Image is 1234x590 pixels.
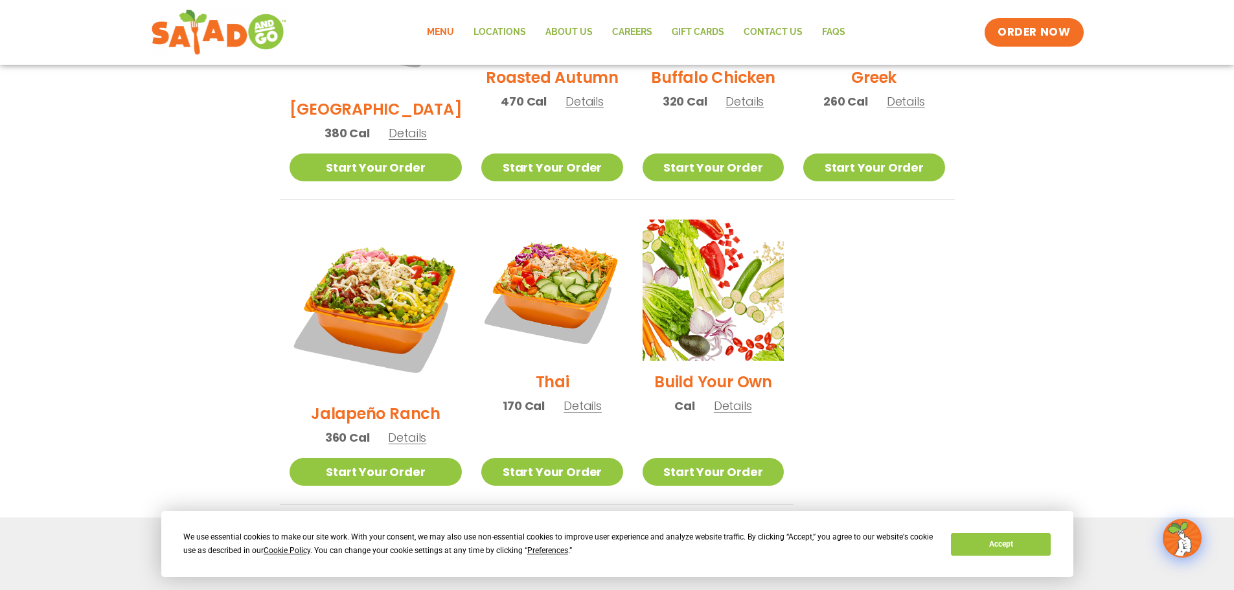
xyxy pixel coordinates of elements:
[887,93,925,109] span: Details
[389,125,427,141] span: Details
[481,220,623,361] img: Product photo for Thai Salad
[527,546,568,555] span: Preferences
[651,66,775,89] h2: Buffalo Chicken
[726,93,764,109] span: Details
[643,458,784,486] a: Start Your Order
[325,429,370,446] span: 360 Cal
[464,17,536,47] a: Locations
[501,93,547,110] span: 470 Cal
[161,511,1073,577] div: Cookie Consent Prompt
[536,370,569,393] h2: Thai
[654,370,772,393] h2: Build Your Own
[643,153,784,181] a: Start Your Order
[998,25,1070,40] span: ORDER NOW
[643,220,784,361] img: Product photo for Build Your Own
[290,98,463,120] h2: [GEOGRAPHIC_DATA]
[311,402,440,425] h2: Jalapeño Ranch
[714,398,752,414] span: Details
[536,17,602,47] a: About Us
[734,17,812,47] a: Contact Us
[503,397,545,414] span: 170 Cal
[951,533,1051,556] button: Accept
[388,429,426,446] span: Details
[290,153,463,181] a: Start Your Order
[566,93,604,109] span: Details
[290,458,463,486] a: Start Your Order
[481,153,623,181] a: Start Your Order
[803,153,944,181] a: Start Your Order
[1164,520,1200,556] img: wpChatIcon
[151,6,288,58] img: new-SAG-logo-768×292
[662,17,734,47] a: GIFT CARDS
[674,397,694,414] span: Cal
[481,458,623,486] a: Start Your Order
[486,66,619,89] h2: Roasted Autumn
[602,17,662,47] a: Careers
[417,17,464,47] a: Menu
[264,546,310,555] span: Cookie Policy
[823,93,868,110] span: 260 Cal
[183,530,935,558] div: We use essential cookies to make our site work. With your consent, we may also use non-essential ...
[564,398,602,414] span: Details
[812,17,855,47] a: FAQs
[325,124,370,142] span: 380 Cal
[663,93,707,110] span: 320 Cal
[290,220,463,392] img: Product photo for Jalapeño Ranch Salad
[985,18,1083,47] a: ORDER NOW
[417,17,855,47] nav: Menu
[851,66,897,89] h2: Greek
